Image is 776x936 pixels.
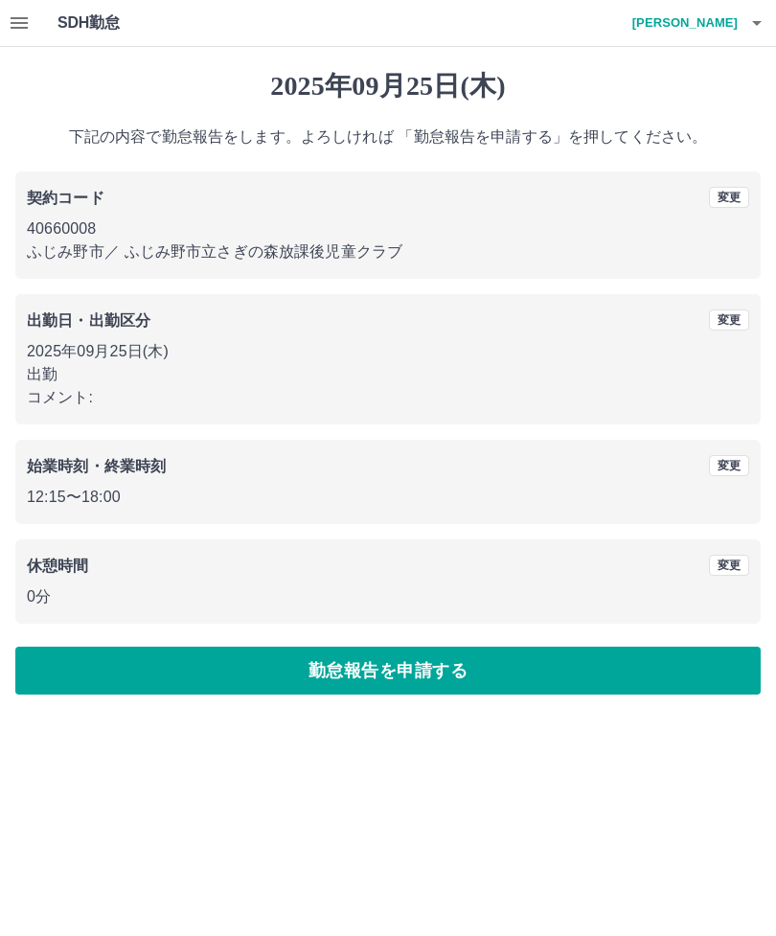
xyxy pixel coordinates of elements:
button: 変更 [709,555,749,576]
button: 変更 [709,455,749,476]
p: 0分 [27,585,749,608]
b: 出勤日・出勤区分 [27,312,150,329]
button: 変更 [709,187,749,208]
b: 契約コード [27,190,104,206]
p: コメント: [27,386,749,409]
b: 始業時刻・終業時刻 [27,458,166,474]
p: 40660008 [27,217,749,240]
b: 休憩時間 [27,558,89,574]
p: ふじみ野市 ／ ふじみ野市立さぎの森放課後児童クラブ [27,240,749,263]
h1: 2025年09月25日(木) [15,70,761,103]
p: 12:15 〜 18:00 [27,486,749,509]
p: 出勤 [27,363,749,386]
button: 変更 [709,309,749,331]
p: 2025年09月25日(木) [27,340,749,363]
button: 勤怠報告を申請する [15,647,761,695]
p: 下記の内容で勤怠報告をします。よろしければ 「勤怠報告を申請する」を押してください。 [15,126,761,148]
